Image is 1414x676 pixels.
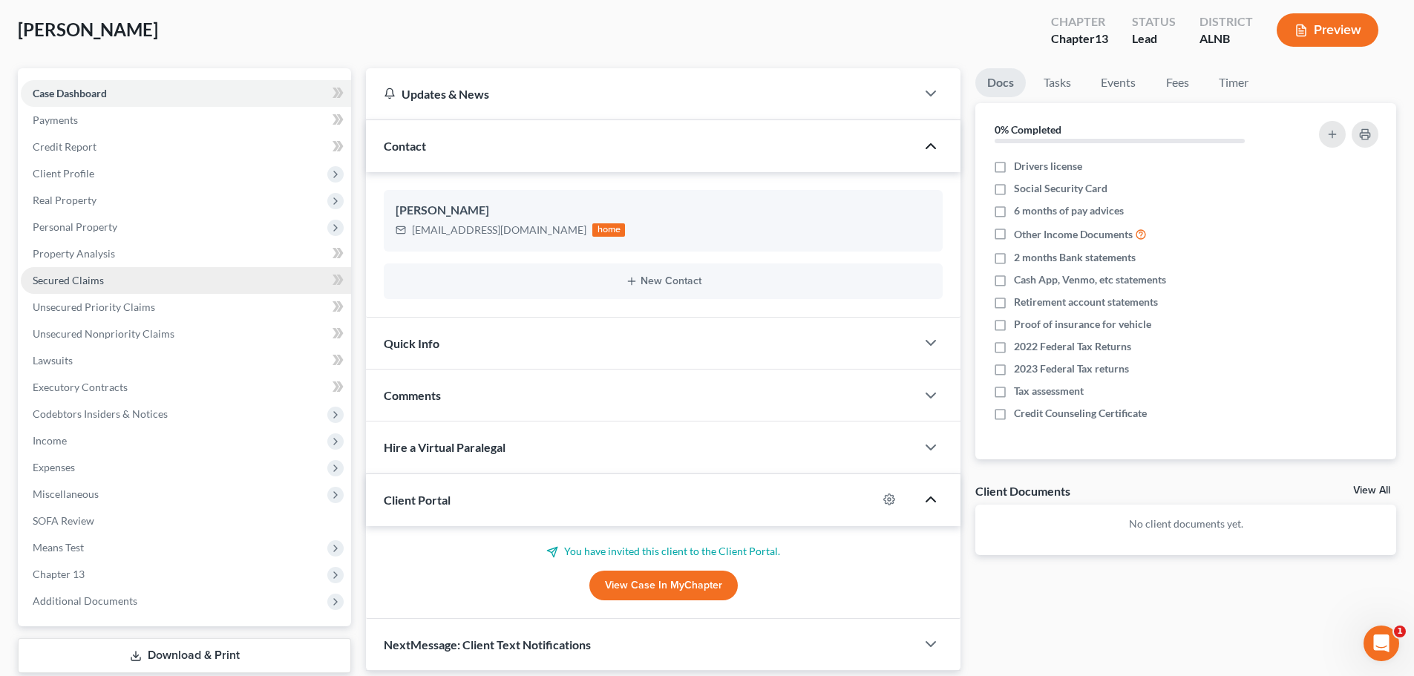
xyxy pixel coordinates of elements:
a: Payments [21,107,351,134]
div: ALNB [1199,30,1253,47]
div: [PERSON_NAME] [396,202,931,220]
span: Personal Property [33,220,117,233]
span: Hire a Virtual Paralegal [384,440,505,454]
span: Unsecured Nonpriority Claims [33,327,174,340]
span: Income [33,434,67,447]
a: Fees [1153,68,1201,97]
span: Means Test [33,541,84,554]
a: Unsecured Nonpriority Claims [21,321,351,347]
span: Tax assessment [1014,384,1084,398]
span: Unsecured Priority Claims [33,301,155,313]
span: Client Profile [33,167,94,180]
span: [PERSON_NAME] [18,19,158,40]
span: Quick Info [384,336,439,350]
a: Credit Report [21,134,351,160]
span: Payments [33,114,78,126]
a: SOFA Review [21,508,351,534]
a: Tasks [1032,68,1083,97]
span: Credit Report [33,140,96,153]
a: Download & Print [18,638,351,673]
span: Additional Documents [33,594,137,607]
a: Executory Contracts [21,374,351,401]
div: District [1199,13,1253,30]
span: Social Security Card [1014,181,1107,196]
button: New Contact [396,275,931,287]
p: You have invited this client to the Client Portal. [384,544,943,559]
span: Other Income Documents [1014,227,1133,242]
span: Client Portal [384,493,451,507]
span: Secured Claims [33,274,104,286]
span: Retirement account statements [1014,295,1158,309]
button: Preview [1277,13,1378,47]
span: NextMessage: Client Text Notifications [384,637,591,652]
span: Cash App, Venmo, etc statements [1014,272,1166,287]
div: Status [1132,13,1176,30]
a: Case Dashboard [21,80,351,107]
a: Secured Claims [21,267,351,294]
span: Comments [384,388,441,402]
span: 1 [1394,626,1406,637]
div: Updates & News [384,86,898,102]
span: 6 months of pay advices [1014,203,1124,218]
div: Lead [1132,30,1176,47]
span: Proof of insurance for vehicle [1014,317,1151,332]
span: Executory Contracts [33,381,128,393]
a: View Case in MyChapter [589,571,738,600]
span: Credit Counseling Certificate [1014,406,1147,421]
p: No client documents yet. [987,516,1384,531]
div: Chapter [1051,13,1108,30]
a: Property Analysis [21,240,351,267]
span: Drivers license [1014,159,1082,174]
div: Chapter [1051,30,1108,47]
div: Client Documents [975,483,1070,499]
span: Miscellaneous [33,488,99,500]
div: home [592,223,625,237]
strong: 0% Completed [995,123,1061,136]
span: Expenses [33,461,75,473]
span: Contact [384,139,426,153]
span: Chapter 13 [33,568,85,580]
span: Real Property [33,194,96,206]
span: 2022 Federal Tax Returns [1014,339,1131,354]
iframe: Intercom live chat [1364,626,1399,661]
a: View All [1353,485,1390,496]
a: Docs [975,68,1026,97]
span: SOFA Review [33,514,94,527]
a: Timer [1207,68,1260,97]
div: [EMAIL_ADDRESS][DOMAIN_NAME] [412,223,586,237]
span: Codebtors Insiders & Notices [33,407,168,420]
span: Property Analysis [33,247,115,260]
span: Case Dashboard [33,87,107,99]
span: 2 months Bank statements [1014,250,1136,265]
a: Events [1089,68,1148,97]
a: Lawsuits [21,347,351,374]
span: 13 [1095,31,1108,45]
span: 2023 Federal Tax returns [1014,361,1129,376]
span: Lawsuits [33,354,73,367]
a: Unsecured Priority Claims [21,294,351,321]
